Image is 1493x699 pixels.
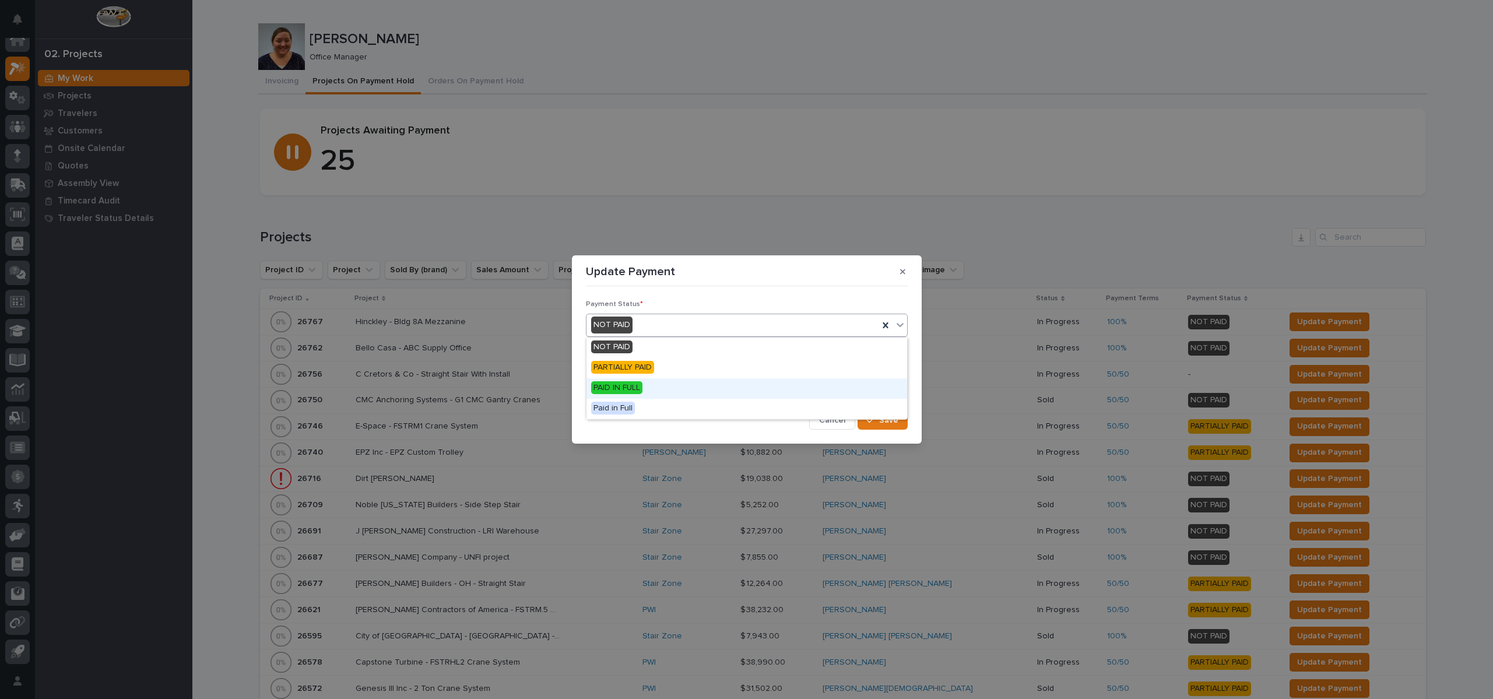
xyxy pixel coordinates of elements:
[591,402,635,415] span: Paid in Full
[586,301,643,308] span: Payment Status
[586,358,907,378] div: PARTIALLY PAID
[586,338,907,358] div: NOT PAID
[591,361,654,374] span: PARTIALLY PAID
[879,415,898,426] span: Save
[591,340,633,353] span: NOT PAID
[586,399,907,419] div: Paid in Full
[586,265,675,279] p: Update Payment
[586,378,907,399] div: PAID IN FULL
[591,381,642,394] span: PAID IN FULL
[819,415,845,426] span: Cancel
[809,411,855,430] button: Cancel
[591,317,633,333] div: NOT PAID
[858,411,907,430] button: Save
